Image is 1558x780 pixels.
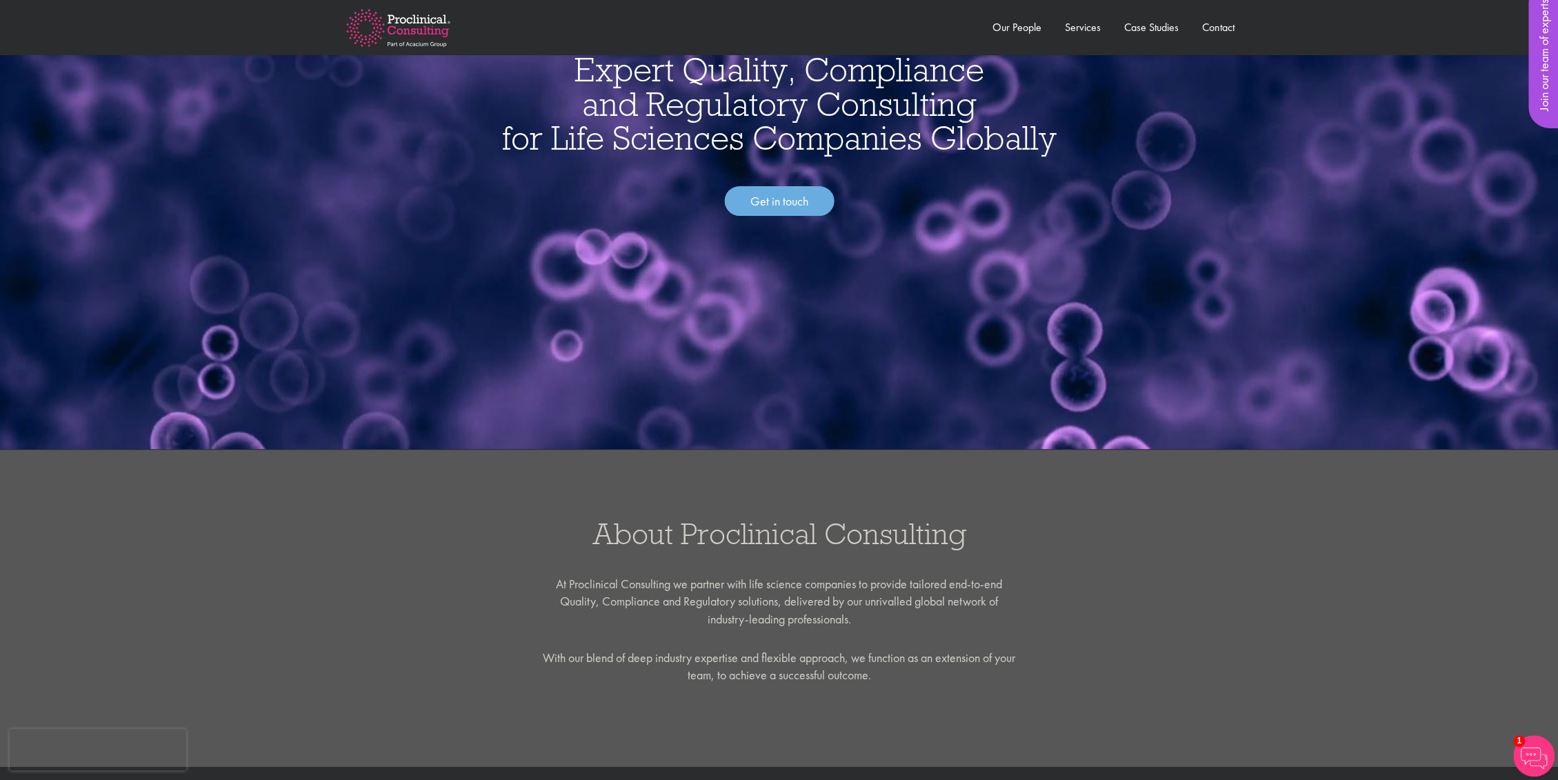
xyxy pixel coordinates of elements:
h3: About Proclinical Consulting [14,519,1544,549]
p: At Proclinical Consulting we partner with life science companies to provide tailored end-to-end Q... [541,575,1017,628]
iframe: reCAPTCHA [10,729,186,770]
span: 1 [1513,735,1525,747]
a: Services [1065,20,1101,34]
a: Privacy Policy [93,144,159,155]
a: Our People [992,20,1041,34]
p: With our blend of deep industry expertise and flexible approach, we function as an extension of y... [541,649,1017,684]
a: Contact [1202,20,1235,34]
a: Get in touch [724,186,834,217]
a: Case Studies [1124,20,1179,34]
img: Chatbot [1513,735,1555,777]
h1: Expert Quality, Compliance and Regulatory Consulting for Life Sciences Companies Globally [14,52,1544,155]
